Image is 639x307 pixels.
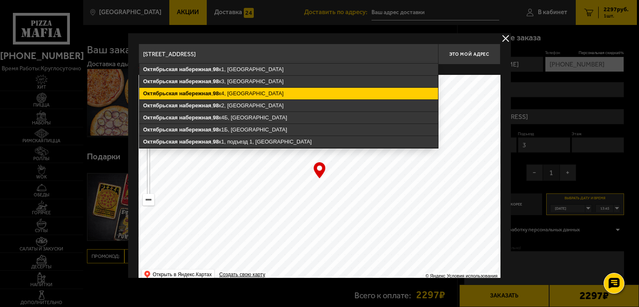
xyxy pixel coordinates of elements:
ymaps: набережная [179,114,211,121]
ymaps: Октябрьская [143,102,178,109]
ymaps: Октябрьская [143,90,178,97]
ymaps: 98 [213,90,219,97]
ymaps: Октябрьская [143,139,178,145]
button: delivery type [500,33,511,44]
ymaps: набережная [179,78,211,84]
ymaps: 98 [213,126,219,133]
ymaps: , к3, [GEOGRAPHIC_DATA] [139,76,438,87]
ymaps: © Яндекс [426,273,446,278]
ymaps: , к1, [GEOGRAPHIC_DATA] [139,64,438,75]
ymaps: Октябрьская [143,66,178,72]
ymaps: , к1, подъезд 1, [GEOGRAPHIC_DATA] [139,136,438,148]
p: Укажите дом на карте или в поле ввода [139,67,256,73]
ymaps: , к2, [GEOGRAPHIC_DATA] [139,100,438,111]
ymaps: 98 [213,114,219,121]
ymaps: набережная [179,66,211,72]
ymaps: 98 [213,139,219,145]
span: Это мой адрес [449,52,489,57]
ymaps: Октябрьская [143,126,178,133]
ymaps: Октябрьская [143,78,178,84]
input: Введите адрес доставки [139,44,438,64]
ymaps: набережная [179,139,211,145]
ymaps: 98 [213,78,219,84]
ymaps: , к1Б, [GEOGRAPHIC_DATA] [139,124,438,136]
button: Это мой адрес [438,44,500,64]
ymaps: Открыть в Яндекс.Картах [153,270,212,280]
ymaps: , к4Б, [GEOGRAPHIC_DATA] [139,112,438,124]
a: Создать свою карту [218,272,267,278]
ymaps: Открыть в Яндекс.Картах [142,270,214,280]
a: Условия использования [447,273,498,278]
ymaps: Октябрьская [143,114,178,121]
ymaps: , к4, [GEOGRAPHIC_DATA] [139,88,438,99]
ymaps: набережная [179,126,211,133]
ymaps: набережная [179,102,211,109]
ymaps: 98 [213,66,219,72]
ymaps: набережная [179,90,211,97]
ymaps: 98 [213,102,219,109]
